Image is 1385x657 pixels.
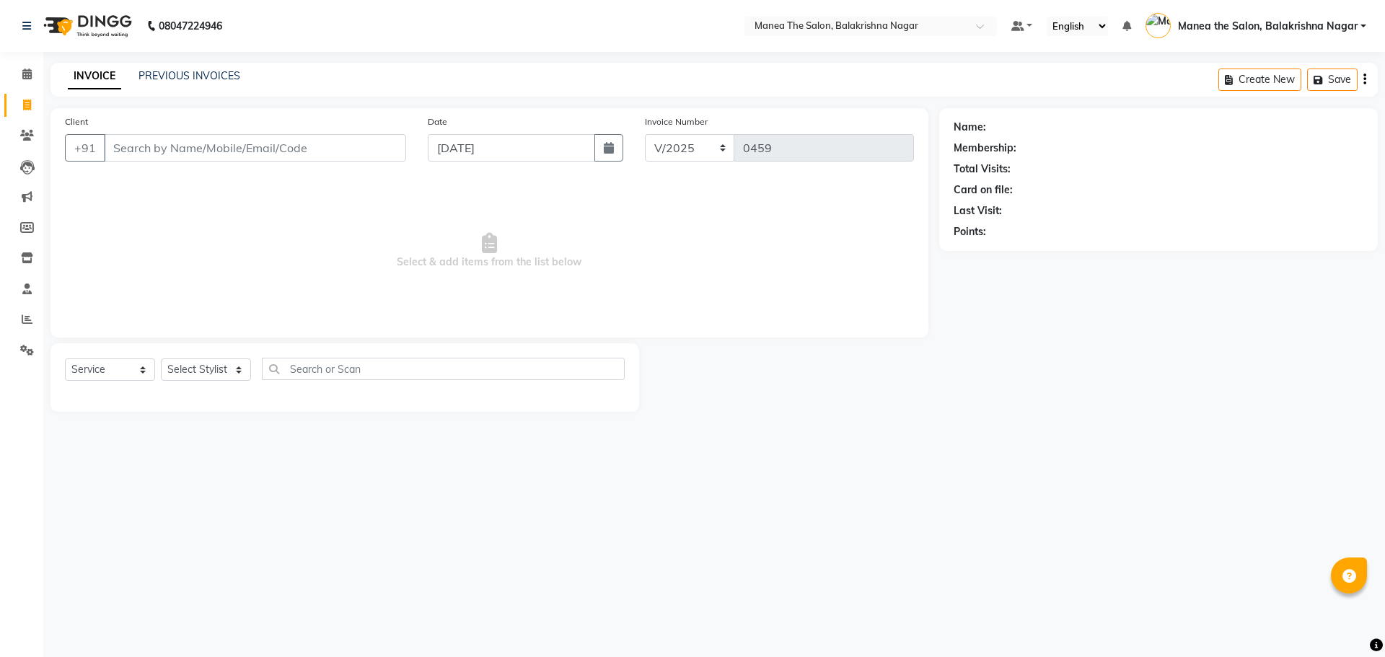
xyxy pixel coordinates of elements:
a: INVOICE [68,63,121,89]
span: Select & add items from the list below [65,179,914,323]
input: Search or Scan [262,358,625,380]
div: Name: [954,120,986,135]
button: Create New [1218,69,1301,91]
iframe: chat widget [1324,599,1371,643]
img: logo [37,6,136,46]
label: Client [65,115,88,128]
button: +91 [65,134,105,162]
div: Membership: [954,141,1016,156]
button: Save [1307,69,1358,91]
a: PREVIOUS INVOICES [138,69,240,82]
label: Invoice Number [645,115,708,128]
label: Date [428,115,447,128]
div: Card on file: [954,182,1013,198]
span: Manea the Salon, Balakrishna Nagar [1178,19,1358,34]
input: Search by Name/Mobile/Email/Code [104,134,406,162]
div: Last Visit: [954,203,1002,219]
b: 08047224946 [159,6,222,46]
div: Points: [954,224,986,239]
div: Total Visits: [954,162,1011,177]
img: Manea the Salon, Balakrishna Nagar [1146,13,1171,38]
